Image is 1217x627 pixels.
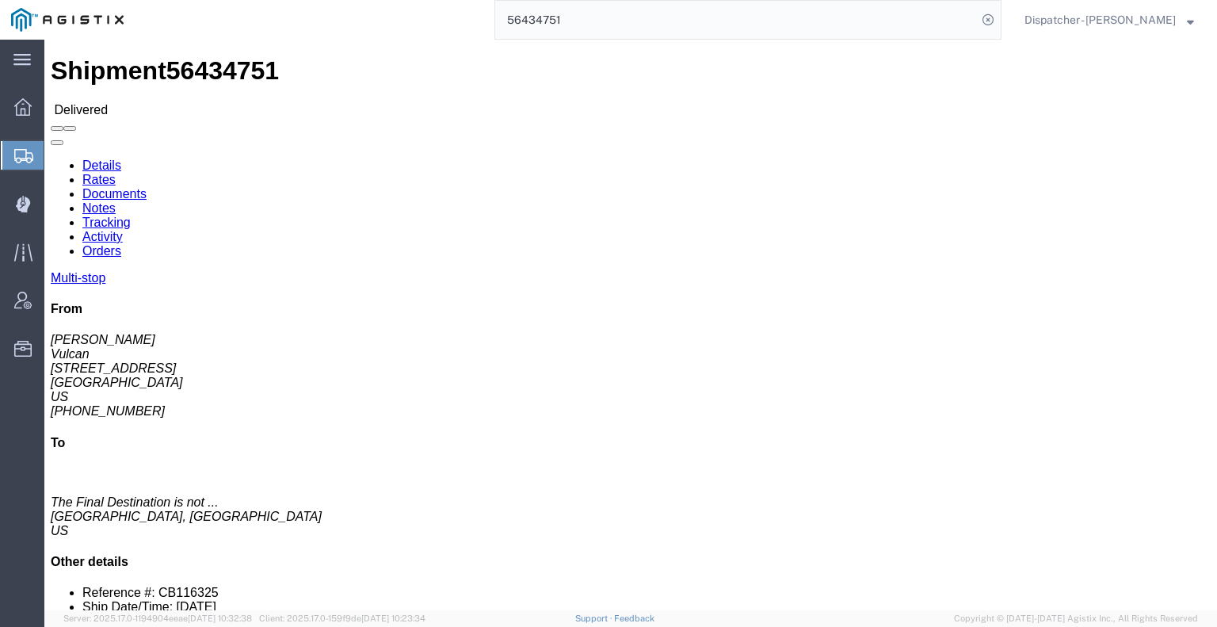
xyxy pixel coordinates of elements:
[188,614,252,623] span: [DATE] 10:32:38
[575,614,615,623] a: Support
[259,614,425,623] span: Client: 2025.17.0-159f9de
[44,40,1217,610] iframe: FS Legacy Container
[495,1,977,39] input: Search for shipment number, reference number
[11,8,124,32] img: logo
[1024,11,1176,29] span: Dispatcher - Cameron Bowman
[361,614,425,623] span: [DATE] 10:23:34
[614,614,654,623] a: Feedback
[954,612,1198,625] span: Copyright © [DATE]-[DATE] Agistix Inc., All Rights Reserved
[1024,10,1195,29] button: Dispatcher - [PERSON_NAME]
[63,614,252,623] span: Server: 2025.17.0-1194904eeae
